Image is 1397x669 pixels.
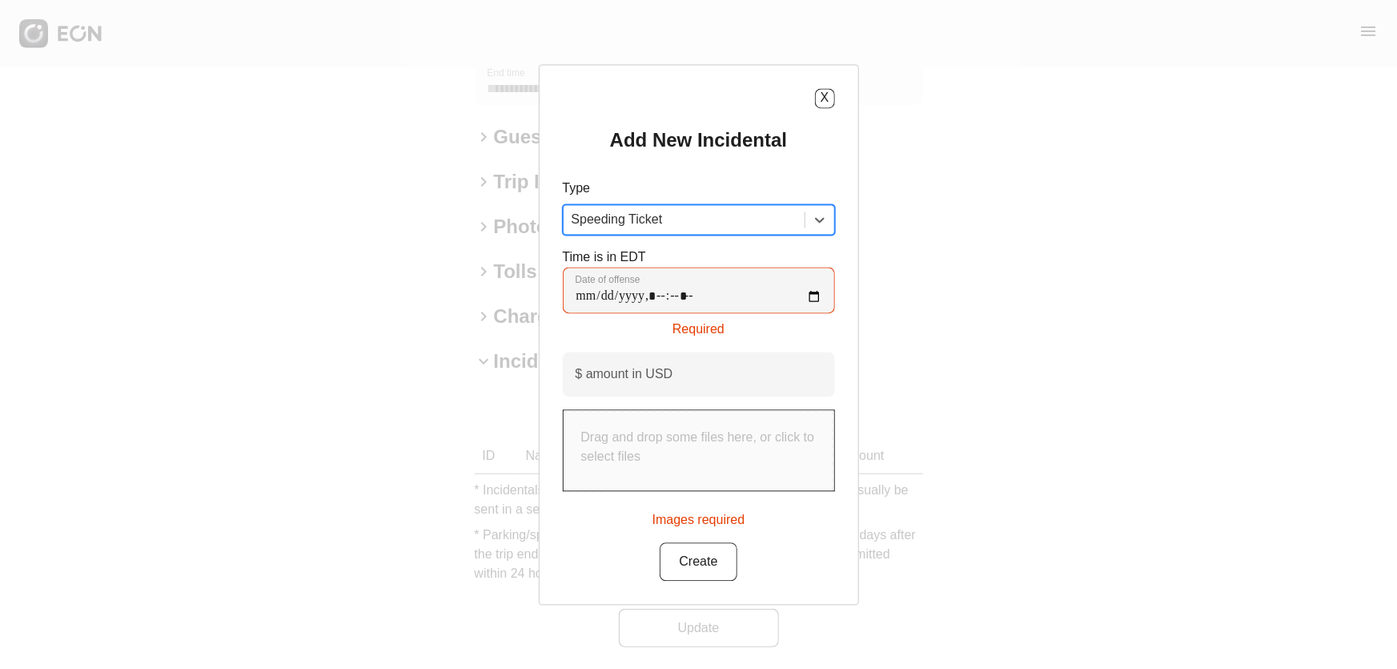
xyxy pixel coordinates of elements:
[563,179,835,198] p: Type
[576,273,640,286] label: Date of offense
[563,313,835,339] div: Required
[610,127,787,153] h2: Add New Incidental
[563,248,835,339] div: Time is in EDT
[660,542,737,581] button: Create
[815,88,835,108] button: X
[576,365,673,384] label: $ amount in USD
[581,428,817,466] p: Drag and drop some files here, or click to select files
[652,504,745,530] div: Images required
